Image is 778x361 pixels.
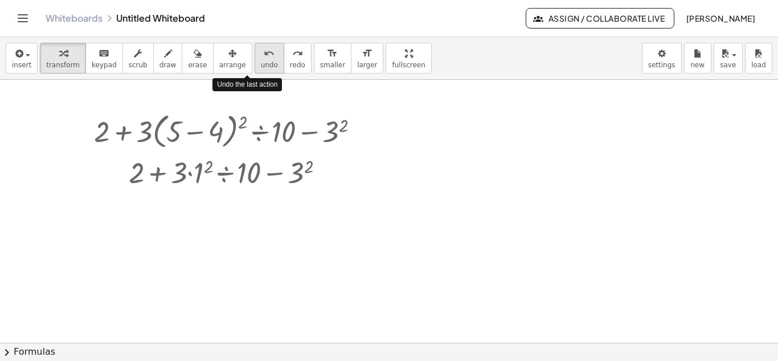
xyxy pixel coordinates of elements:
span: fullscreen [392,61,425,69]
span: save [720,61,736,69]
button: redoredo [284,43,312,74]
button: format_sizesmaller [314,43,351,74]
button: load [745,43,772,74]
button: save [714,43,743,74]
a: Whiteboards [46,13,103,24]
span: [PERSON_NAME] [686,13,755,23]
span: arrange [219,61,246,69]
button: format_sizelarger [351,43,383,74]
i: format_size [327,47,338,60]
span: redo [290,61,305,69]
i: format_size [362,47,372,60]
span: load [751,61,766,69]
i: keyboard [99,47,109,60]
span: Assign / Collaborate Live [535,13,665,23]
span: settings [648,61,675,69]
span: insert [12,61,31,69]
button: Assign / Collaborate Live [526,8,674,29]
button: [PERSON_NAME] [677,8,764,29]
span: keypad [92,61,117,69]
div: Undo the last action [212,78,282,91]
button: erase [182,43,213,74]
button: transform [40,43,86,74]
button: insert [6,43,38,74]
i: undo [264,47,275,60]
button: settings [642,43,682,74]
button: undoundo [255,43,284,74]
span: undo [261,61,278,69]
button: keyboardkeypad [85,43,123,74]
button: draw [153,43,183,74]
button: scrub [122,43,154,74]
span: transform [46,61,80,69]
span: draw [159,61,177,69]
span: scrub [129,61,148,69]
i: redo [292,47,303,60]
span: new [690,61,705,69]
button: Toggle navigation [14,9,32,27]
span: erase [188,61,207,69]
button: fullscreen [386,43,431,74]
span: larger [357,61,377,69]
button: new [684,43,711,74]
span: smaller [320,61,345,69]
button: arrange [213,43,252,74]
